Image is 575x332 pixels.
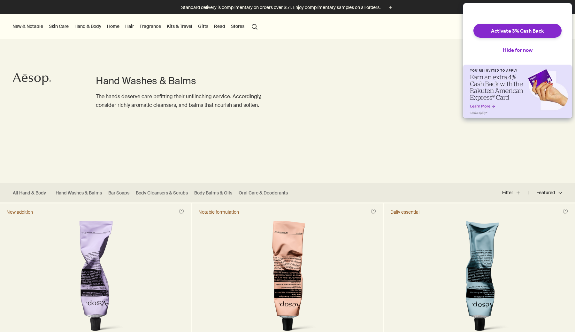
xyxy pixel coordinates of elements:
[181,4,380,11] p: Standard delivery is complimentary on orders over $51. Enjoy complimentary samples on all orders.
[390,209,419,215] div: Daily essential
[165,22,194,30] a: Kits & Travel
[197,22,210,30] a: Gifts
[239,190,288,196] a: Oral Care & Deodorants
[194,190,232,196] a: Body Balms & Oils
[11,14,260,39] nav: primary
[230,22,246,30] button: Stores
[198,209,239,215] div: Notable formulation
[96,92,262,109] p: The hands deserve care befitting their unflinching service. Accordingly, consider richly aromatic...
[13,190,46,196] a: All Hand & Body
[56,190,102,196] a: Hand Washes & Balms
[13,73,51,85] svg: Aesop
[96,75,262,87] h1: Hand Washes & Balms
[124,22,135,30] a: Hair
[73,22,103,30] a: Hand & Body
[136,190,188,196] a: Body Cleansers & Scrubs
[528,185,562,201] button: Featured
[213,22,226,30] a: Read
[11,71,53,89] a: Aesop
[560,206,571,218] button: Save to cabinet
[6,209,33,215] div: New addition
[106,22,121,30] a: Home
[138,22,162,30] a: Fragrance
[368,206,379,218] button: Save to cabinet
[502,185,528,201] button: Filter
[11,22,44,30] button: New & Notable
[181,4,394,11] button: Standard delivery is complimentary on orders over $51. Enjoy complimentary samples on all orders.
[48,22,70,30] a: Skin Care
[108,190,129,196] a: Bar Soaps
[176,206,187,218] button: Save to cabinet
[249,20,260,32] button: Open search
